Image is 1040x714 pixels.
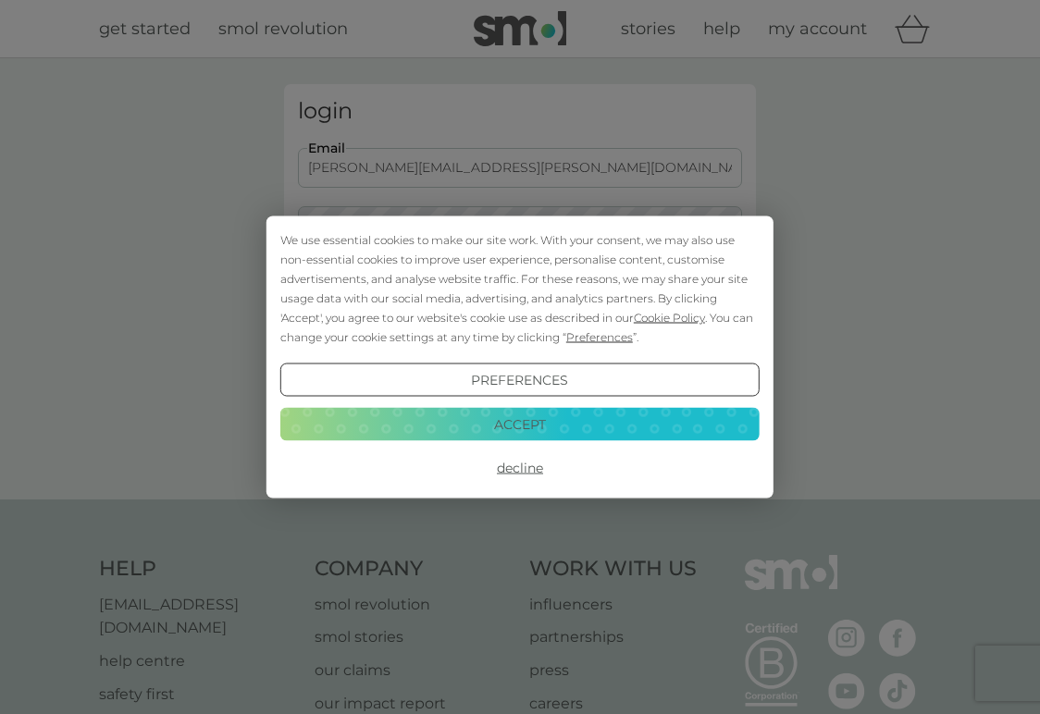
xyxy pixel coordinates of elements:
button: Accept [280,407,760,440]
span: Preferences [566,330,633,344]
button: Preferences [280,363,760,397]
span: Cookie Policy [634,311,705,325]
div: We use essential cookies to make our site work. With your consent, we may also use non-essential ... [280,230,760,347]
button: Decline [280,451,760,485]
div: Cookie Consent Prompt [266,216,774,499]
